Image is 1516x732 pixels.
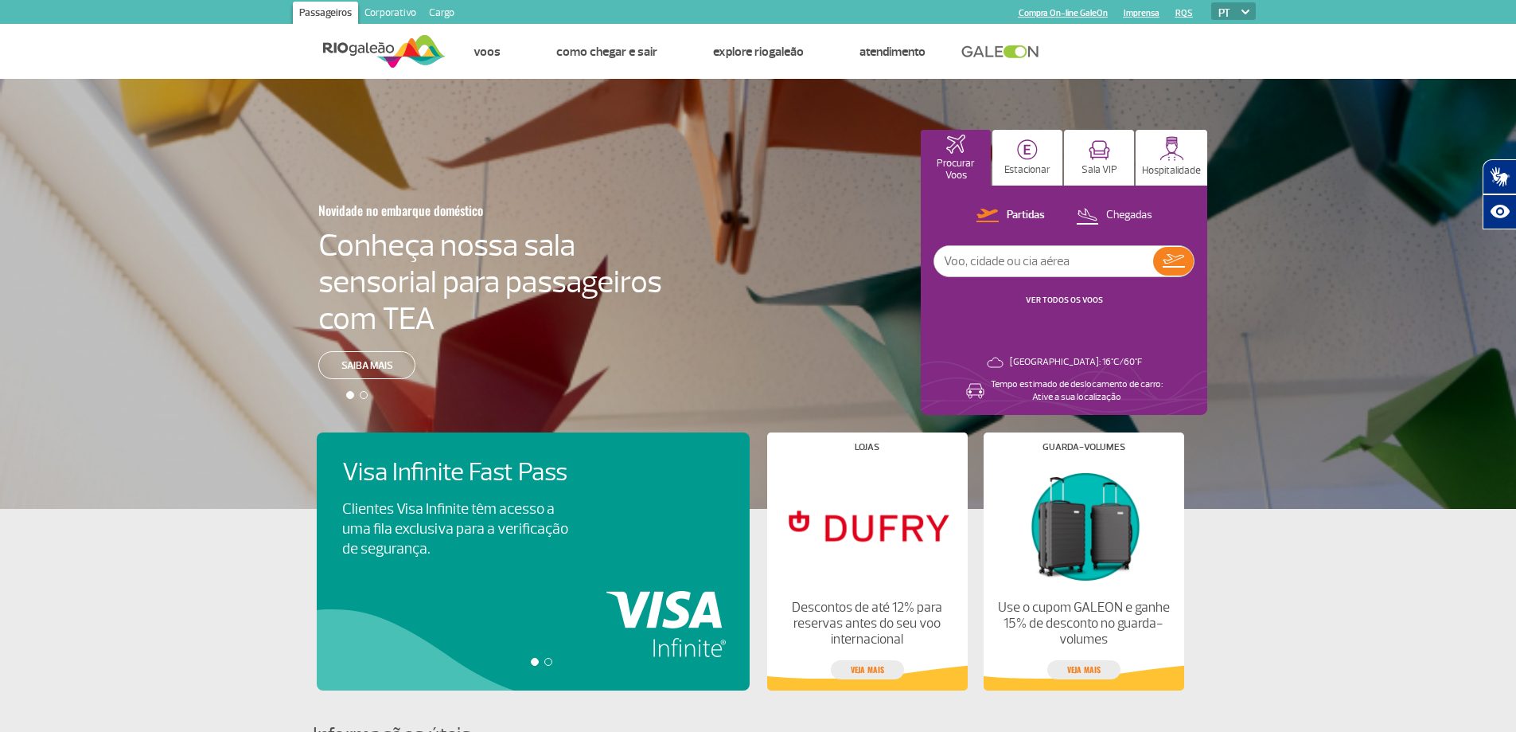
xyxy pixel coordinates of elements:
[342,458,595,487] h4: Visa Infinite Fast Pass
[318,194,584,227] h3: Novidade no embarque doméstico
[1017,139,1038,160] img: carParkingHome.svg
[831,660,904,679] a: veja mais
[556,44,657,60] a: Como chegar e sair
[1136,130,1207,186] button: Hospitalidade
[855,443,879,452] h4: Lojas
[780,464,953,587] img: Lojas
[1007,208,1045,223] p: Partidas
[996,464,1170,587] img: Guarda-volumes
[1106,208,1152,223] p: Chegadas
[342,458,724,559] a: Visa Infinite Fast PassClientes Visa Infinite têm acesso a uma fila exclusiva para a verificação ...
[713,44,804,60] a: Explore RIOgaleão
[946,135,965,154] img: airplaneHomeActive.svg
[1483,194,1516,229] button: Abrir recursos assistivos.
[780,600,953,648] p: Descontos de até 12% para reservas antes do seu voo internacional
[358,2,423,27] a: Corporativo
[1010,356,1142,369] p: [GEOGRAPHIC_DATA]: 16°C/60°F
[342,499,568,559] p: Clientes Visa Infinite têm acesso a uma fila exclusiva para a verificação de segurança.
[1175,8,1193,18] a: RQS
[859,44,926,60] a: Atendimento
[929,158,983,182] p: Procurar Voos
[972,206,1050,226] button: Partidas
[1064,130,1134,186] button: Sala VIP
[1047,660,1120,679] a: veja mais
[991,378,1163,404] p: Tempo estimado de deslocamento de carro: Ative a sua localização
[1483,159,1516,194] button: Abrir tradutor de língua de sinais.
[1071,206,1157,226] button: Chegadas
[293,2,358,27] a: Passageiros
[474,44,501,60] a: Voos
[921,130,991,186] button: Procurar Voos
[1089,140,1110,160] img: vipRoom.svg
[996,600,1170,648] p: Use o cupom GALEON e ganhe 15% de desconto no guarda-volumes
[1026,295,1103,305] a: VER TODOS OS VOOS
[318,227,662,337] h4: Conheça nossa sala sensorial para passageiros com TEA
[1004,164,1050,176] p: Estacionar
[1142,165,1201,177] p: Hospitalidade
[992,130,1062,186] button: Estacionar
[423,2,461,27] a: Cargo
[1042,443,1125,452] h4: Guarda-volumes
[1159,136,1184,161] img: hospitality.svg
[1019,8,1108,18] a: Compra On-line GaleOn
[1124,8,1159,18] a: Imprensa
[318,351,415,379] a: Saiba mais
[1021,294,1108,307] button: VER TODOS OS VOOS
[934,246,1153,276] input: Voo, cidade ou cia aérea
[1483,159,1516,229] div: Plugin de acessibilidade da Hand Talk.
[1081,164,1117,176] p: Sala VIP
